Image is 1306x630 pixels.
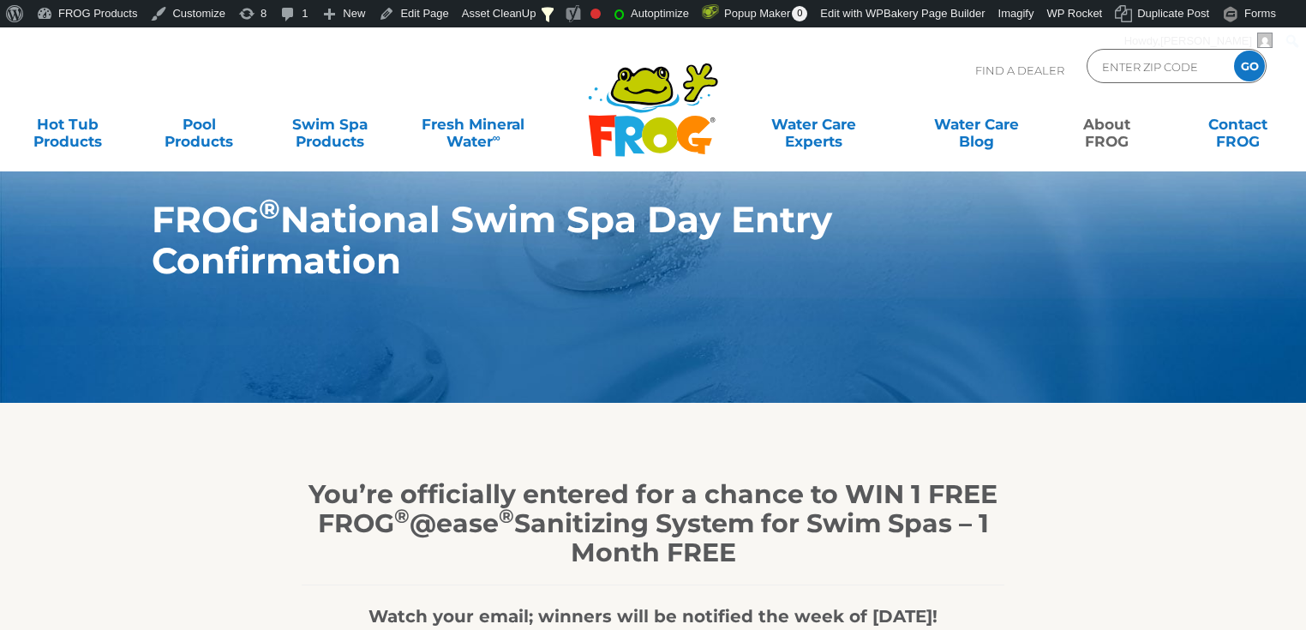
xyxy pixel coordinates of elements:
sup: ® [259,193,280,225]
input: GO [1234,51,1265,81]
p: Find A Dealer [975,49,1064,92]
sup: ® [394,504,410,528]
h1: FROG National Swim Spa Day Entry Confirmation [152,199,1075,281]
a: Water CareBlog [926,107,1027,141]
a: AboutFROG [1057,107,1159,141]
div: Focus keyphrase not set [590,9,601,19]
h1: You’re officially entered for a chance to WIN 1 FREE FROG @ease Sanitizing System for Swim Spas –... [302,480,1004,567]
strong: Watch your email; winners will be notified the week of [DATE]! [368,606,938,627]
input: Zip Code Form [1100,54,1216,79]
span: 0 [792,6,807,21]
span: [PERSON_NAME] [1160,34,1252,47]
a: ContactFROG [1187,107,1289,141]
a: Fresh MineralWater∞ [410,107,536,141]
sup: ® [499,504,514,528]
a: Swim SpaProducts [279,107,380,141]
a: Howdy, [1118,27,1279,55]
a: PoolProducts [148,107,250,141]
a: Water CareExperts [731,107,896,141]
a: Hot TubProducts [17,107,119,141]
sup: ∞ [493,131,500,144]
